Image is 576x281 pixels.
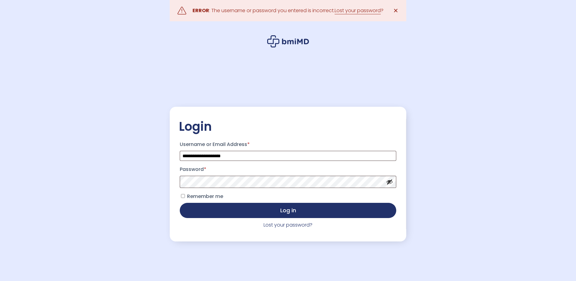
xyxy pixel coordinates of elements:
[181,194,185,198] input: Remember me
[386,179,393,185] button: Show password
[187,193,223,200] span: Remember me
[264,221,312,228] a: Lost your password?
[193,6,383,15] div: : The username or password you entered is incorrect. ?
[180,140,396,149] label: Username or Email Address
[179,119,397,134] h2: Login
[180,165,396,174] label: Password
[390,5,402,17] a: ✕
[335,7,381,14] a: Lost your password
[180,203,396,218] button: Log in
[393,6,398,15] span: ✕
[193,7,209,14] strong: ERROR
